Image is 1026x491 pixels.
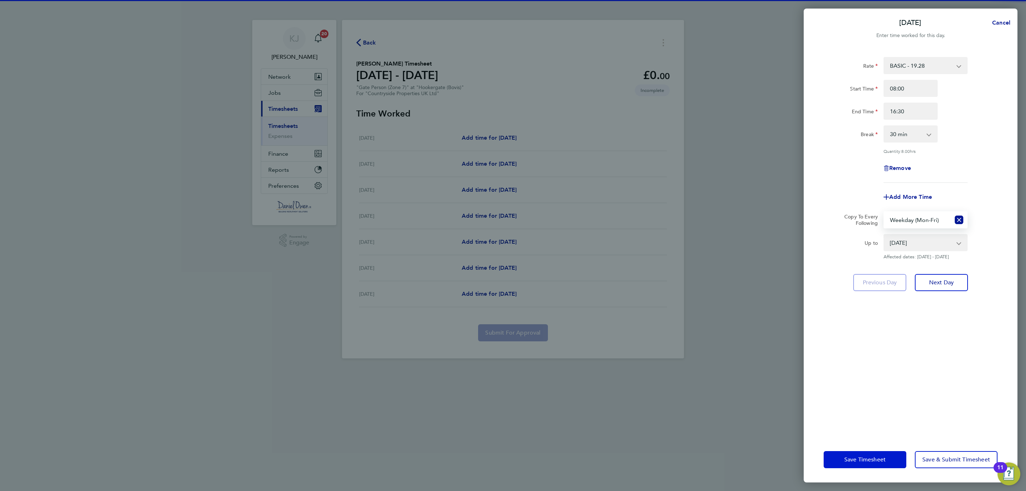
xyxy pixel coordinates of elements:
[804,31,1017,40] div: Enter time worked for this day.
[850,86,878,94] label: Start Time
[883,103,938,120] input: E.g. 18:00
[981,16,1017,30] button: Cancel
[997,462,1020,485] button: Open Resource Center, 11 new notifications
[883,80,938,97] input: E.g. 08:00
[922,456,990,463] span: Save & Submit Timesheet
[824,451,906,468] button: Save Timesheet
[839,213,878,226] label: Copy To Every Following
[865,240,878,248] label: Up to
[901,148,910,154] span: 8.00
[889,165,911,171] span: Remove
[883,194,932,200] button: Add More Time
[883,165,911,171] button: Remove
[861,131,878,140] label: Break
[899,18,921,28] p: [DATE]
[915,451,997,468] button: Save & Submit Timesheet
[955,212,963,228] button: Reset selection
[997,467,1004,477] div: 11
[863,63,878,71] label: Rate
[883,148,968,154] div: Quantity: hrs
[990,19,1010,26] span: Cancel
[852,108,878,117] label: End Time
[844,456,886,463] span: Save Timesheet
[929,279,954,286] span: Next Day
[889,193,932,200] span: Add More Time
[915,274,968,291] button: Next Day
[883,254,968,260] span: Affected dates: [DATE] - [DATE]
